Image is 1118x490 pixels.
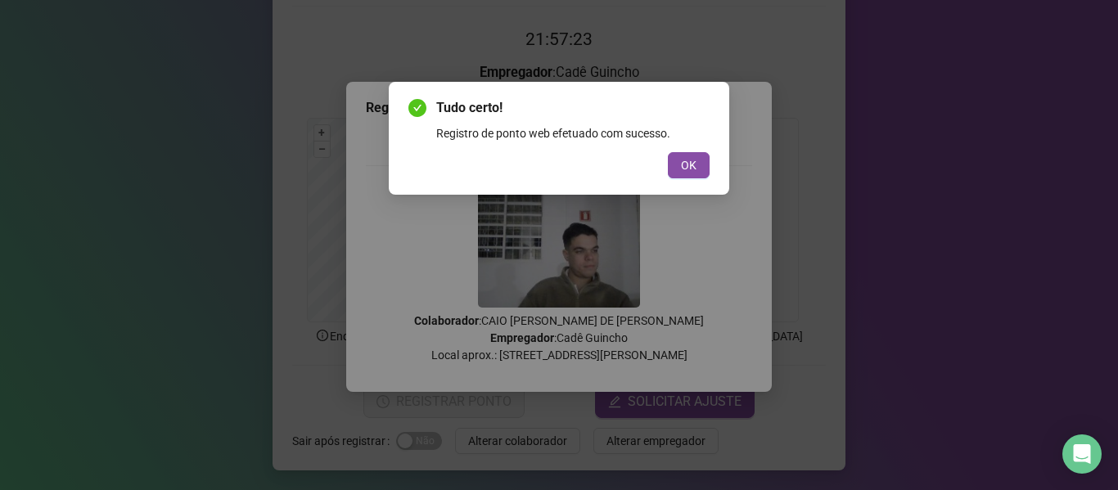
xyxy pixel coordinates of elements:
span: Tudo certo! [436,98,710,118]
button: OK [668,152,710,178]
div: Registro de ponto web efetuado com sucesso. [436,124,710,142]
div: Open Intercom Messenger [1062,434,1102,474]
span: check-circle [408,99,426,117]
span: OK [681,156,696,174]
